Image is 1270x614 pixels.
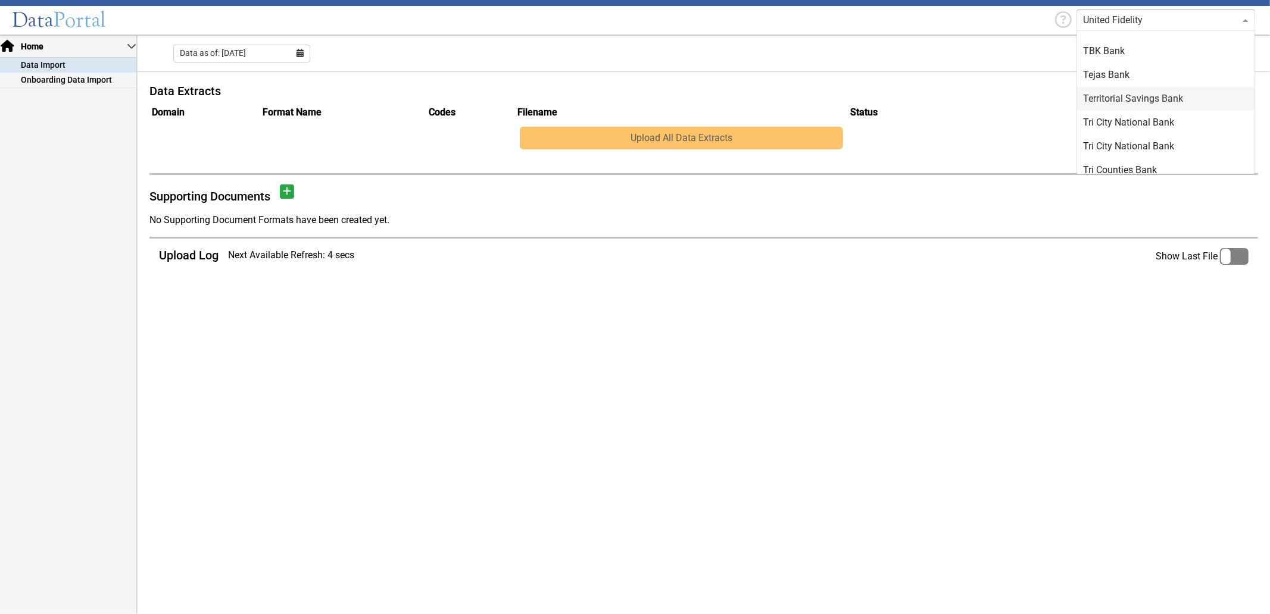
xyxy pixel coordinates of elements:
span: Home [20,40,127,53]
button: Add document [280,184,294,199]
span: Data as of: [DATE] [180,47,246,59]
div: Tri Counties Bank [1077,158,1255,182]
div: Tri City National Bank [1077,134,1255,158]
th: Filename [515,103,848,122]
span: Portal [54,7,106,33]
div: No Supporting Document Formats have been created yet. [149,213,1258,227]
div: Tejas Bank [1077,63,1255,87]
div: Tri City National Bank [1077,111,1255,134]
div: TBK Bank [1077,39,1255,63]
th: Codes [426,103,515,122]
span: Data [12,7,54,33]
span: Next Available Refresh: 4 secs [228,248,354,267]
h5: Supporting Documents [149,189,275,203]
th: Domain [149,103,260,122]
div: Territorial Savings Bank [1077,87,1255,111]
app-toggle-switch: Enable this to show only the last file loaded [1156,248,1249,267]
th: Format Name [260,103,426,122]
h5: Upload Log [159,248,219,262]
ng-select: United Fidelity [1076,10,1255,31]
table: Uploads [149,103,1258,154]
div: Options List [1077,31,1255,174]
h5: Data Extracts [149,84,1258,98]
th: Status [848,103,1047,122]
div: Help [1050,9,1076,32]
label: Show Last File [1156,248,1249,265]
